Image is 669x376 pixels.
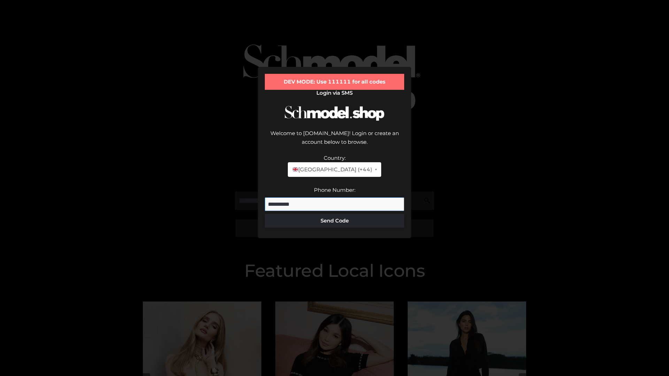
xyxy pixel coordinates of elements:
[293,167,298,172] img: 🇬🇧
[292,165,372,174] span: [GEOGRAPHIC_DATA] (+44)
[282,100,387,127] img: Schmodel Logo
[265,90,404,96] h2: Login via SMS
[265,214,404,228] button: Send Code
[265,74,404,90] div: DEV MODE: Use 111111 for all codes
[314,187,355,193] label: Phone Number:
[265,129,404,154] div: Welcome to [DOMAIN_NAME]! Login or create an account below to browse.
[324,155,346,161] label: Country:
